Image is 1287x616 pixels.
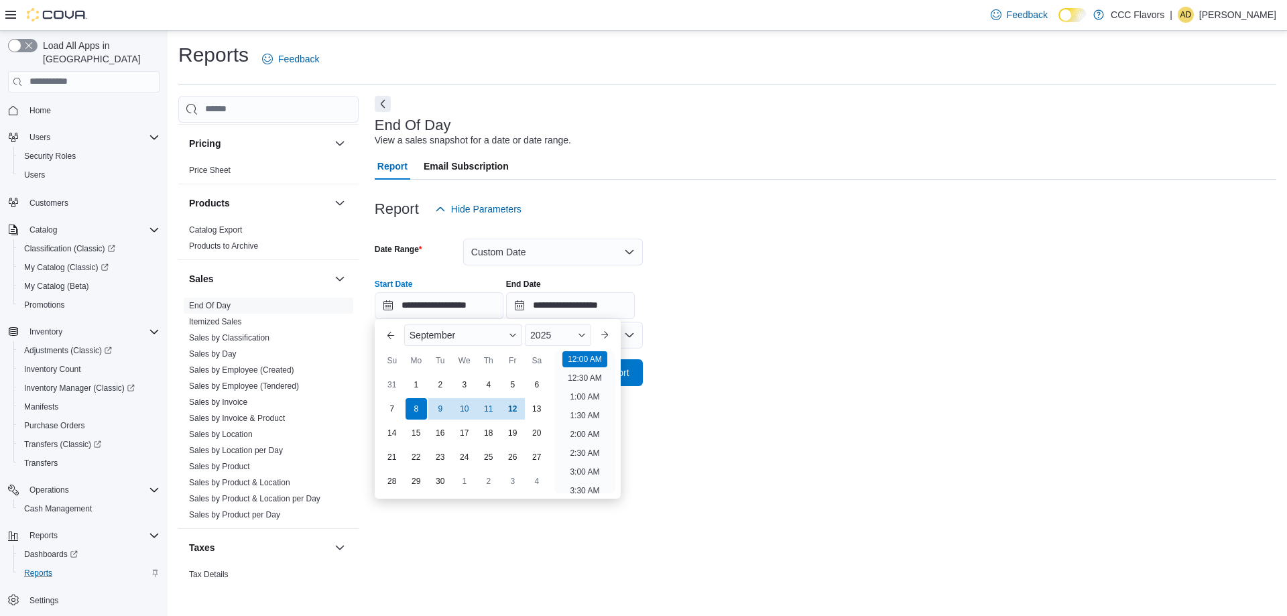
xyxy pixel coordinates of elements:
[24,503,92,514] span: Cash Management
[3,221,165,239] button: Catalog
[189,477,290,488] span: Sales by Product & Location
[24,324,160,340] span: Inventory
[554,351,615,493] ul: Time
[375,96,391,112] button: Next
[29,105,51,116] span: Home
[189,332,269,343] span: Sales by Classification
[24,592,160,609] span: Settings
[189,570,229,579] a: Tax Details
[430,398,451,420] div: day-9
[24,170,45,180] span: Users
[13,545,165,564] a: Dashboards
[3,591,165,610] button: Settings
[502,422,524,444] div: day-19
[526,471,548,492] div: day-4
[381,446,403,468] div: day-21
[564,445,605,461] li: 2:30 AM
[332,135,348,151] button: Pricing
[189,509,280,520] span: Sales by Product per Day
[24,222,160,238] span: Catalog
[19,361,160,377] span: Inventory Count
[189,446,283,455] a: Sales by Location per Day
[19,259,160,275] span: My Catalog (Classic)
[24,222,62,238] button: Catalog
[502,350,524,371] div: Fr
[377,153,408,180] span: Report
[3,481,165,499] button: Operations
[189,166,231,175] a: Price Sheet
[430,422,451,444] div: day-16
[13,379,165,397] a: Inventory Manager (Classic)
[24,103,56,119] a: Home
[478,446,499,468] div: day-25
[430,196,527,223] button: Hide Parameters
[1178,7,1194,23] div: Andrea Derosier
[1007,8,1048,21] span: Feedback
[564,483,605,499] li: 3:30 AM
[13,166,165,184] button: Users
[525,324,591,346] div: Button. Open the year selector. 2025 is currently selected.
[19,399,64,415] a: Manifests
[24,102,160,119] span: Home
[375,133,571,147] div: View a sales snapshot for a date or date range.
[24,402,58,412] span: Manifests
[454,350,475,371] div: We
[3,322,165,341] button: Inventory
[29,225,57,235] span: Catalog
[178,566,359,604] div: Taxes
[13,397,165,416] button: Manifests
[189,430,253,439] a: Sales by Location
[381,398,403,420] div: day-7
[381,422,403,444] div: day-14
[1111,7,1164,23] p: CCC Flavors
[189,272,329,286] button: Sales
[189,541,329,554] button: Taxes
[189,196,329,210] button: Products
[189,241,258,251] span: Products to Archive
[564,389,605,405] li: 1:00 AM
[19,436,107,452] a: Transfers (Classic)
[454,374,475,395] div: day-3
[189,397,247,408] span: Sales by Invoice
[19,565,58,581] a: Reports
[178,42,249,68] h1: Reports
[13,296,165,314] button: Promotions
[24,458,58,469] span: Transfers
[1058,22,1059,23] span: Dark Mode
[178,222,359,259] div: Products
[189,301,231,310] a: End Of Day
[19,418,160,434] span: Purchase Orders
[24,482,74,498] button: Operations
[19,455,160,471] span: Transfers
[3,526,165,545] button: Reports
[19,546,83,562] a: Dashboards
[24,300,65,310] span: Promotions
[1170,7,1172,23] p: |
[24,549,78,560] span: Dashboards
[189,510,280,519] a: Sales by Product per Day
[594,324,615,346] button: Next month
[24,420,85,431] span: Purchase Orders
[451,202,522,216] span: Hide Parameters
[478,374,499,395] div: day-4
[24,195,74,211] a: Customers
[189,349,237,359] a: Sales by Day
[375,279,413,290] label: Start Date
[189,300,231,311] span: End Of Day
[189,196,230,210] h3: Products
[624,330,635,341] button: Open list of options
[406,350,427,371] div: Mo
[257,46,324,72] a: Feedback
[19,148,160,164] span: Security Roles
[332,271,348,287] button: Sales
[189,349,237,359] span: Sales by Day
[406,446,427,468] div: day-22
[13,416,165,435] button: Purchase Orders
[332,195,348,211] button: Products
[381,471,403,492] div: day-28
[375,244,422,255] label: Date Range
[24,364,81,375] span: Inventory Count
[189,381,299,391] a: Sales by Employee (Tendered)
[332,540,348,556] button: Taxes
